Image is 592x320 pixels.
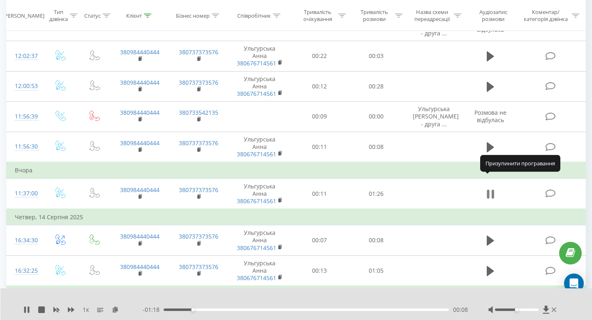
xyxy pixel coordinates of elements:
a: 380737373576 [179,139,218,147]
a: 380676714561 [237,90,276,97]
div: Аудіозапис розмови [471,9,516,23]
div: Коментар/категорія дзвінка [522,9,570,23]
a: 380984440444 [120,139,160,147]
div: Співробітник [237,12,271,19]
a: 380737373576 [179,48,218,56]
td: 00:07 [291,225,348,256]
div: Призупинити програвання [480,155,560,172]
td: Ульгурська Анна [228,71,291,102]
div: Accessibility label [515,308,518,311]
div: 16:34:30 [15,232,35,248]
span: Ульгурська [PERSON_NAME] - друга ... [413,14,459,37]
div: 11:56:39 [15,109,35,125]
a: 380676714561 [237,274,276,282]
div: Назва схеми переадресації [412,9,452,23]
a: 380984440444 [120,186,160,194]
div: Open Intercom Messenger [564,274,584,293]
div: [PERSON_NAME] [3,12,44,19]
a: 380737373576 [179,232,218,240]
td: 00:11 [291,132,348,162]
div: 11:37:00 [15,186,35,202]
a: 380676714561 [237,150,276,158]
td: 00:13 [291,255,348,286]
td: 00:11 [291,179,348,209]
td: 00:12 [291,71,348,102]
div: Тривалість розмови [355,9,393,23]
td: Ульгурська Анна [228,41,291,72]
div: 12:02:37 [15,48,35,64]
td: Ульгурська Анна [228,255,291,286]
div: Accessibility label [191,308,194,311]
td: Ульгурська Анна [228,225,291,256]
a: 380984440444 [120,48,160,56]
span: 00:08 [453,306,468,314]
td: 00:00 [348,102,405,132]
a: 380676714561 [237,59,276,67]
a: 380676714561 [237,197,276,205]
td: 00:08 [348,132,405,162]
td: Ульгурська Анна [228,132,291,162]
span: Ульгурська [PERSON_NAME] - друга ... [413,105,459,128]
a: 380737373576 [179,79,218,86]
span: - 01:18 [143,306,164,314]
td: 00:28 [348,71,405,102]
a: 380733542135 [179,109,218,116]
a: 380737373576 [179,263,218,271]
td: Понеділок, 11 Серпня 2025 [7,286,586,302]
span: 1 x [83,306,89,314]
div: Тривалість очікування [299,9,337,23]
td: 01:26 [348,179,405,209]
div: Статус [84,12,101,19]
a: 380984440444 [120,109,160,116]
div: 11:56:30 [15,139,35,155]
td: 01:05 [348,255,405,286]
div: Бізнес номер [176,12,210,19]
td: 00:03 [348,41,405,72]
div: Клієнт [126,12,142,19]
a: 380737373576 [179,186,218,194]
td: 00:22 [291,41,348,72]
div: Тип дзвінка [49,9,68,23]
span: Розмова не відбулась [474,18,506,33]
a: 380984440444 [120,79,160,86]
span: Розмова не відбулась [474,109,506,124]
a: 380984440444 [120,263,160,271]
div: 16:32:25 [15,263,35,279]
td: Вчора [7,162,586,179]
a: 380676714561 [237,244,276,252]
a: 380984440444 [120,232,160,240]
div: 12:00:53 [15,78,35,94]
td: 00:08 [348,225,405,256]
td: Четвер, 14 Серпня 2025 [7,209,586,225]
td: 00:09 [291,102,348,132]
td: Ульгурська Анна [228,179,291,209]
